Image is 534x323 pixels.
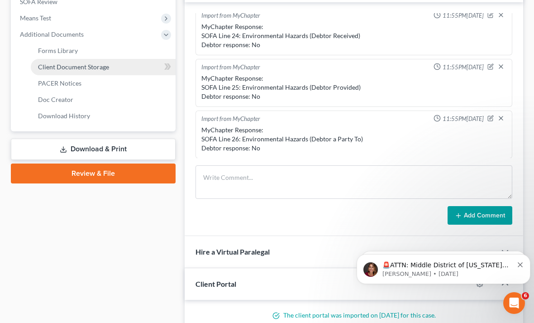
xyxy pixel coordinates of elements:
[503,292,525,314] iframe: Intercom live chat
[31,75,176,92] a: PACER Notices
[29,26,157,96] span: 🚨ATTN: Middle District of [US_STATE] The court has added a new Credit Counseling Field that we ne...
[31,92,176,108] a: Doc Creator
[201,22,506,49] div: MyChapter Response: SOFA Line 24: Environmental Hazards (Debtor Received) Debtor response: No
[38,79,81,87] span: PACER Notices
[20,30,84,38] span: Additional Documents
[38,96,73,103] span: Doc Creator
[38,47,78,54] span: Forms Library
[31,43,176,59] a: Forms Library
[195,280,236,288] span: Client Portal
[443,63,484,72] span: 11:55PM[DATE]
[201,125,506,153] div: MyChapter Response: SOFA Line 26: Environmental Hazards (Debtor a Party To) Debtor response: No
[353,235,534,299] iframe: Intercom notifications message
[38,112,90,120] span: Download History
[448,206,512,225] button: Add Comment
[201,63,260,72] div: Import from MyChapter
[443,115,484,123] span: 11:55PM[DATE]
[201,74,506,101] div: MyChapter Response: SOFA Line 25: Environmental Hazards (Debtor Provided) Debtor response: No
[201,115,260,124] div: Import from MyChapter
[38,63,109,71] span: Client Document Storage
[443,11,484,20] span: 11:55PM[DATE]
[201,11,260,20] div: Import from MyChapter
[31,59,176,75] a: Client Document Storage
[195,247,270,256] span: Hire a Virtual Paralegal
[20,14,51,22] span: Means Test
[522,292,529,299] span: 6
[31,108,176,124] a: Download History
[29,35,160,43] p: Message from Katie, sent 4w ago
[165,25,171,32] button: Dismiss notification
[195,311,512,320] p: The client portal was imported on [DATE] for this case.
[11,139,176,160] a: Download & Print
[11,164,176,183] a: Review & File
